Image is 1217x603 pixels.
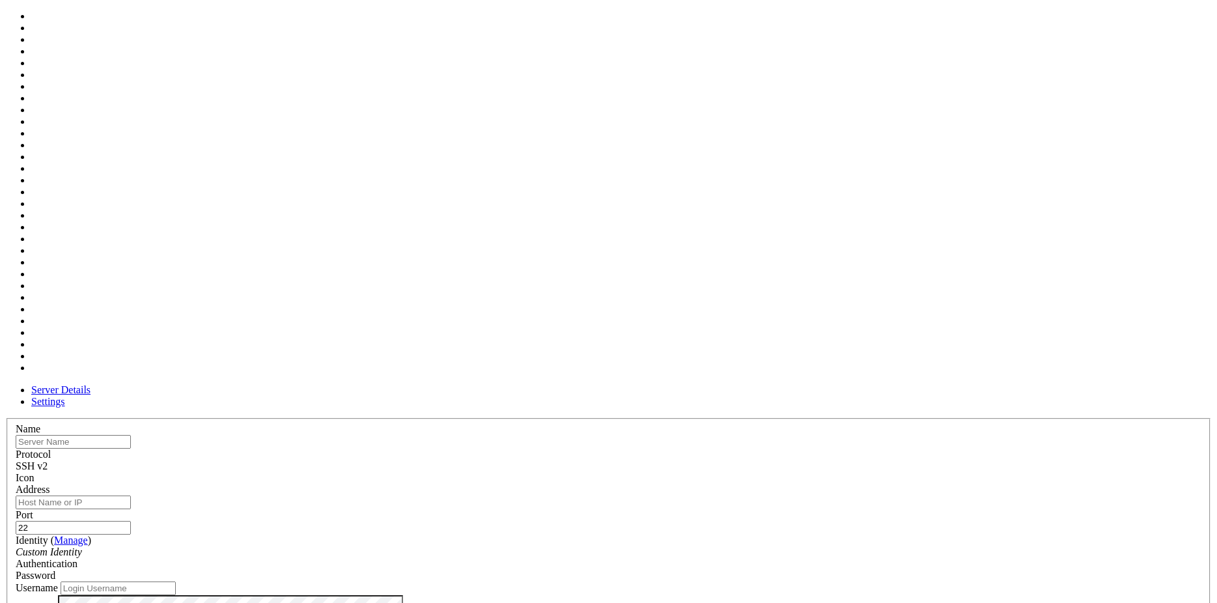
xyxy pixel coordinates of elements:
span: ( ) [51,535,91,546]
i: Custom Identity [16,546,82,557]
a: Server Details [31,384,91,395]
div: Password [16,570,1201,582]
label: Address [16,484,49,495]
label: Authentication [16,558,77,569]
div: Custom Identity [16,546,1201,558]
a: Manage [54,535,88,546]
label: Identity [16,535,91,546]
label: Port [16,509,33,520]
input: Server Name [16,435,131,449]
span: Password [16,570,55,581]
label: Name [16,423,40,434]
input: Login Username [61,582,176,595]
div: SSH v2 [16,460,1201,472]
label: Protocol [16,449,51,460]
input: Port Number [16,521,131,535]
label: Icon [16,472,34,483]
input: Host Name or IP [16,496,131,509]
label: Username [16,582,58,593]
a: Settings [31,396,65,407]
span: SSH v2 [16,460,48,471]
